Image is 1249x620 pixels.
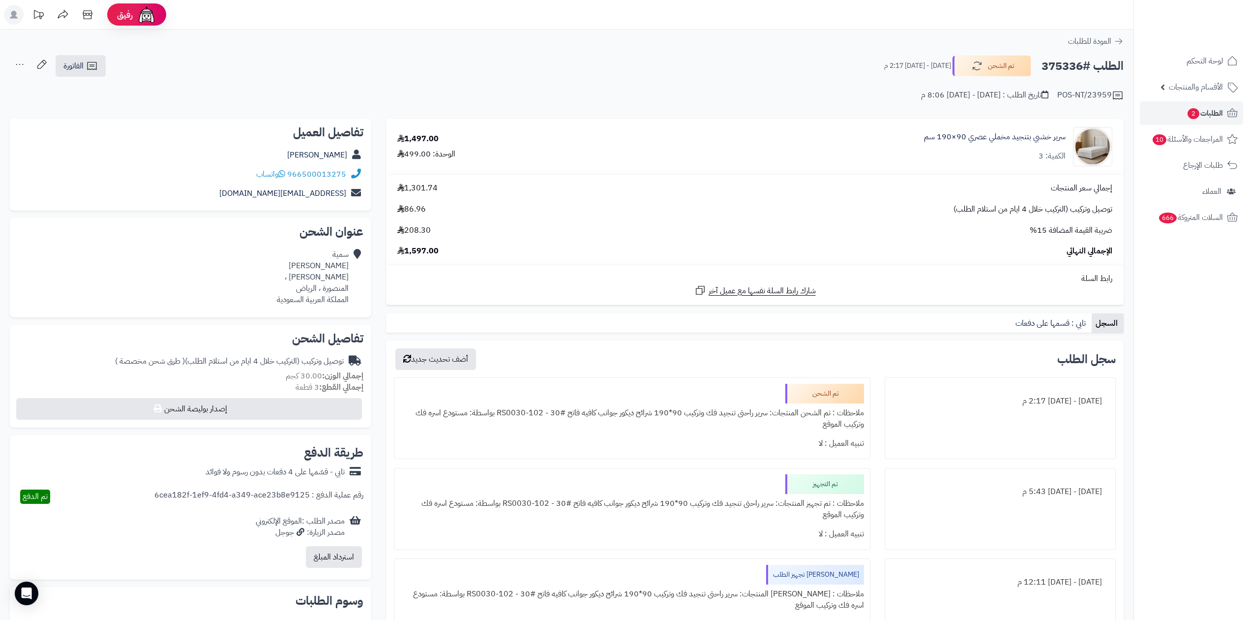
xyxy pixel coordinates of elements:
[1140,49,1243,73] a: لوحة التحكم
[15,582,38,605] div: Open Intercom Messenger
[1140,180,1243,203] a: العملاء
[924,131,1066,143] a: سرير خشبي بتنجيد مخملي عصري 90×190 سم
[1030,225,1112,236] span: ضريبة القيمة المضافة 15%
[921,90,1048,101] div: تاريخ الطلب : [DATE] - [DATE] 8:06 م
[115,356,344,367] div: توصيل وتركيب (التركيب خلال 4 ايام من استلام الطلب)
[1152,132,1223,146] span: المراجعات والأسئلة
[891,392,1109,411] div: [DATE] - [DATE] 2:17 م
[18,226,363,238] h2: عنوان الشحن
[1169,80,1223,94] span: الأقسام والمنتجات
[1068,35,1111,47] span: العودة للطلبات
[397,204,426,215] span: 86.96
[322,370,363,382] strong: إجمالي الوزن:
[154,490,363,504] div: رقم عملية الدفع : 6cea182f-1ef9-4fd4-a349-ace23b8e9125
[16,398,362,420] button: إصدار بوليصة الشحن
[304,447,363,459] h2: طريقة الدفع
[1051,183,1112,194] span: إجمالي سعر المنتجات
[1188,108,1199,119] span: 2
[206,466,345,478] div: تابي - قسّمها على 4 دفعات بدون رسوم ولا فوائد
[1187,54,1223,68] span: لوحة التحكم
[18,333,363,344] h2: تفاصيل الشحن
[56,55,106,77] a: الفاتورة
[785,384,864,403] div: تم الشحن
[1039,151,1066,162] div: الكمية: 3
[1057,90,1124,101] div: POS-NT/23959
[1158,211,1223,224] span: السلات المتروكة
[766,565,864,585] div: [PERSON_NAME] تجهيز الطلب
[256,516,345,538] div: مصدر الطلب :الموقع الإلكتروني
[18,126,363,138] h2: تفاصيل العميل
[400,494,864,525] div: ملاحظات : تم تجهيز المنتجات: سرير راحتى تنجيد فك وتركيب 90*190 شرائح ديكور جوانب كافيه فاتح #30 -...
[1092,313,1124,333] a: السجل
[277,249,349,305] div: سمية [PERSON_NAME] [PERSON_NAME] ، المنصورة ، الرياض المملكة العربية السعودية
[1183,158,1223,172] span: طلبات الإرجاع
[1159,213,1177,223] span: 666
[397,149,455,160] div: الوحدة: 499.00
[256,527,345,538] div: مصدر الزيارة: جوجل
[694,284,816,297] a: شارك رابط السلة نفسها مع عميل آخر
[400,585,864,615] div: ملاحظات : [PERSON_NAME] المنتجات: سرير راحتى تنجيد فك وتركيب 90*190 شرائح ديكور جوانب كافيه فاتح ...
[400,434,864,453] div: تنبيه العميل : لا
[397,225,431,236] span: 208.30
[1182,7,1240,28] img: logo-2.png
[390,273,1120,284] div: رابط السلة
[256,168,285,180] a: واتساب
[306,546,362,568] button: استرداد المبلغ
[23,491,48,502] span: تم الدفع
[1057,353,1116,365] h3: سجل الطلب
[400,403,864,434] div: ملاحظات : تم الشحن المنتجات: سرير راحتى تنجيد فك وتركيب 90*190 شرائح ديكور جوانب كافيه فاتح #30 -...
[18,595,363,607] h2: وسوم الطلبات
[286,370,363,382] small: 30.00 كجم
[1011,313,1092,333] a: تابي : قسمها على دفعات
[1187,106,1223,120] span: الطلبات
[953,204,1112,215] span: توصيل وتركيب (التركيب خلال 4 ايام من استلام الطلب)
[395,348,476,370] button: أضف تحديث جديد
[1041,56,1124,76] h2: الطلب #375336
[397,133,439,145] div: 1,497.00
[26,5,51,27] a: تحديثات المنصة
[1067,246,1112,257] span: الإجمالي النهائي
[891,573,1109,592] div: [DATE] - [DATE] 12:11 م
[1140,206,1243,229] a: السلات المتروكة666
[1140,154,1243,177] a: طلبات الإرجاع
[137,5,156,25] img: ai-face.png
[709,285,816,297] span: شارك رابط السلة نفسها مع عميل آخر
[1073,127,1112,166] img: 1756282711-1-90x90.jpg
[287,149,347,161] a: [PERSON_NAME]
[1140,127,1243,151] a: المراجعات والأسئلة10
[400,525,864,544] div: تنبيه العميل : لا
[785,474,864,494] div: تم التجهيز
[117,9,133,21] span: رفيق
[115,355,185,367] span: ( طرق شحن مخصصة )
[319,381,363,393] strong: إجمالي القطع:
[287,168,346,180] a: 966500013275
[63,60,84,72] span: الفاتورة
[952,56,1031,76] button: تم الشحن
[219,187,346,199] a: [EMAIL_ADDRESS][DOMAIN_NAME]
[397,246,439,257] span: 1,597.00
[1153,134,1166,145] span: 10
[1140,101,1243,125] a: الطلبات2
[296,381,363,393] small: 3 قطعة
[1068,35,1124,47] a: العودة للطلبات
[884,61,951,71] small: [DATE] - [DATE] 2:17 م
[397,183,438,194] span: 1,301.74
[891,482,1109,501] div: [DATE] - [DATE] 5:43 م
[1202,185,1221,198] span: العملاء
